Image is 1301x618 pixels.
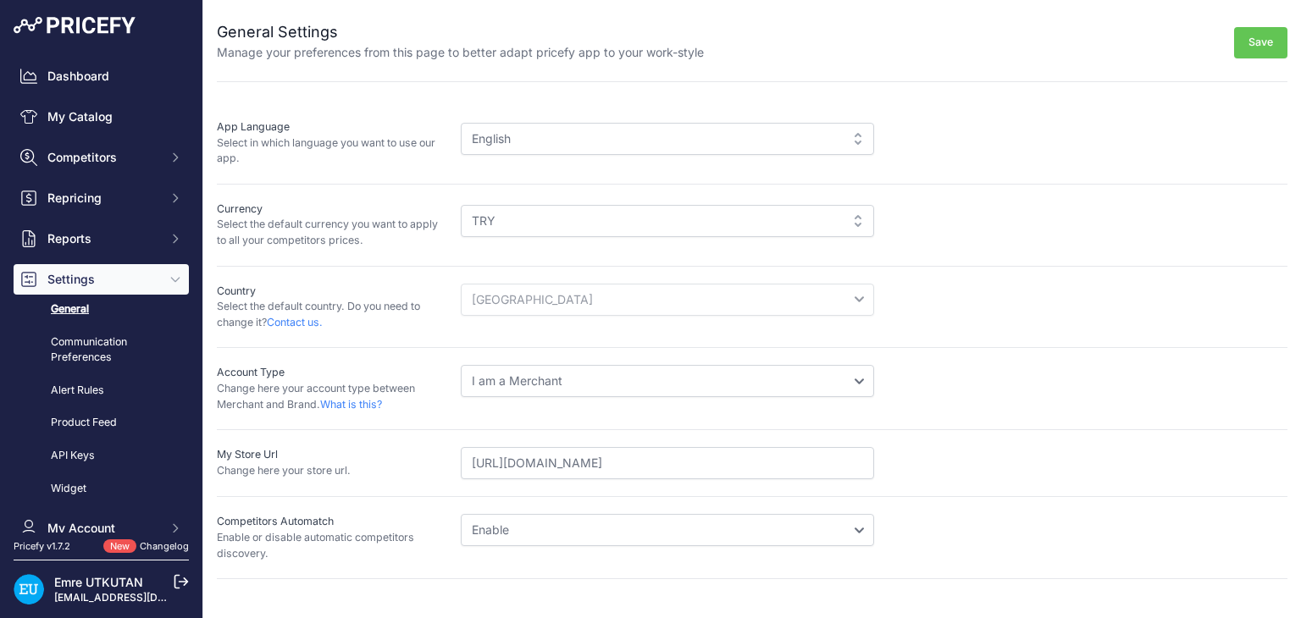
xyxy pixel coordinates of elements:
[14,223,189,254] button: Reports
[14,328,189,372] a: Communication Preferences
[14,17,136,34] img: Pricefy Logo
[217,463,447,479] p: Change here your store url.
[217,365,447,381] p: Account Type
[14,441,189,471] a: API Keys
[14,183,189,213] button: Repricing
[217,135,447,167] p: Select in which language you want to use our app.
[320,398,382,411] a: What is this?
[14,102,189,132] a: My Catalog
[47,271,158,288] span: Settings
[14,295,189,324] a: General
[14,61,189,91] a: Dashboard
[54,575,143,589] a: Emre UTKUTAN
[217,299,447,330] p: Select the default country. Do you need to change it?
[47,190,158,207] span: Repricing
[14,474,189,504] a: Widget
[14,539,70,554] div: Pricefy v1.7.2
[14,408,189,438] a: Product Feed
[461,205,874,237] div: TRY
[103,539,136,554] span: New
[140,540,189,552] a: Changelog
[217,201,447,218] p: Currency
[14,376,189,406] a: Alert Rules
[217,514,447,530] p: Competitors Automatch
[217,284,447,300] p: Country
[217,381,447,412] p: Change here your account type between Merchant and Brand.
[217,20,704,44] h2: General Settings
[461,447,874,479] input: https://www.mystore.com
[461,123,874,155] div: English
[217,217,447,248] p: Select the default currency you want to apply to all your competitors prices.
[217,447,447,463] p: My Store Url
[14,513,189,544] button: My Account
[1234,27,1287,58] button: Save
[47,520,158,537] span: My Account
[217,530,447,561] p: Enable or disable automatic competitors discovery.
[267,316,323,328] a: Contact us.
[47,149,158,166] span: Competitors
[47,230,158,247] span: Reports
[14,142,189,173] button: Competitors
[14,264,189,295] button: Settings
[217,119,447,135] p: App Language
[217,44,704,61] p: Manage your preferences from this page to better adapt pricefy app to your work-style
[54,591,231,604] a: [EMAIL_ADDRESS][DOMAIN_NAME]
